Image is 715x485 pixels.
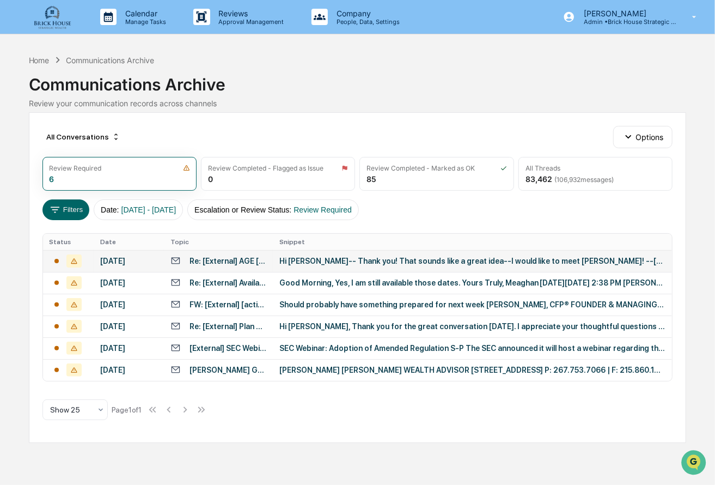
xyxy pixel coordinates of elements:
[90,222,135,233] span: Attestations
[49,83,179,94] div: Start new chat
[279,344,666,353] div: SEC Webinar: Adoption of Amended Regulation S-P The SEC announced it will host a webinar regardin...
[50,174,54,184] div: 6
[100,366,157,374] div: [DATE]
[11,223,20,232] div: 🖐️
[117,18,172,26] p: Manage Tasks
[94,234,164,250] th: Date
[100,257,157,265] div: [DATE]
[190,300,266,309] div: FW: [External] [action required] fill out your accountability form
[79,223,88,232] div: 🗄️
[500,165,507,172] img: icon
[29,56,50,65] div: Home
[575,18,676,26] p: Admin • Brick House Strategic Wealth
[575,9,676,18] p: [PERSON_NAME]
[77,269,132,278] a: Powered byPylon
[49,94,150,102] div: We're available if you need us!
[169,118,198,131] button: See all
[279,366,666,374] div: [PERSON_NAME] [PERSON_NAME] WEALTH ADVISOR [STREET_ADDRESS] P: 267.753.7066 | F: 215.860.1687 [PE...
[366,174,376,184] div: 85
[94,199,183,220] button: Date:[DATE] - [DATE]
[190,278,266,287] div: Re: [External] Availability for Client meeting
[108,270,132,278] span: Pylon
[190,257,266,265] div: Re: [External] AGE [DEMOGRAPHIC_DATA]: MEDICARE
[26,4,78,29] img: logo
[11,244,20,253] div: 🔎
[75,218,139,238] a: 🗄️Attestations
[42,128,125,145] div: All Conversations
[554,175,614,184] span: ( 106,932 messages)
[279,322,666,331] div: Hi [PERSON_NAME], Thank you for the great conversation [DATE]. I appreciate your thoughtful quest...
[66,56,154,65] div: Communications Archive
[34,177,88,186] span: [PERSON_NAME]
[525,174,614,184] div: 83,462
[164,234,273,250] th: Topic
[11,120,73,129] div: Past conversations
[11,167,28,184] img: Robert Macaulay
[210,9,290,18] p: Reviews
[29,66,687,94] div: Communications Archive
[96,148,119,156] span: [DATE]
[11,22,198,40] p: How can we help?
[23,83,42,102] img: 4531339965365_218c74b014194aa58b9b_72.jpg
[7,218,75,238] a: 🖐️Preclearance
[328,18,405,26] p: People, Data, Settings
[273,234,673,250] th: Snippet
[183,165,190,172] img: icon
[100,300,157,309] div: [DATE]
[90,148,94,156] span: •
[90,177,94,186] span: •
[525,164,560,172] div: All Threads
[7,239,73,258] a: 🔎Data Lookup
[11,137,28,155] img: Robert Macaulay
[208,164,323,172] div: Review Completed - Flagged as Issue
[341,165,348,172] img: icon
[210,18,290,26] p: Approval Management
[680,449,710,478] iframe: Open customer support
[121,205,176,214] span: [DATE] - [DATE]
[117,9,172,18] p: Calendar
[100,322,157,331] div: [DATE]
[100,344,157,353] div: [DATE]
[208,174,213,184] div: 0
[34,148,88,156] span: [PERSON_NAME]
[187,199,359,220] button: Escalation or Review Status:Review Required
[100,278,157,287] div: [DATE]
[190,366,266,374] div: [PERSON_NAME] Garage Reorganization Agenda
[43,234,94,250] th: Status
[112,405,142,414] div: Page 1 of 1
[279,278,666,287] div: Good Morning, Yes, I am still available those dates. Yours Truly, Meaghan [DATE][DATE] 2:38 PM [P...
[613,126,673,148] button: Options
[50,164,102,172] div: Review Required
[42,199,90,220] button: Filters
[279,257,666,265] div: Hi [PERSON_NAME]-- Thank you! That sounds like a great idea--I would like to meet [PERSON_NAME]! ...
[190,322,266,331] div: Re: [External] Plan Presentation
[22,243,69,254] span: Data Lookup
[185,86,198,99] button: Start new chat
[366,164,475,172] div: Review Completed - Marked as OK
[96,177,119,186] span: [DATE]
[279,300,666,309] div: Should probably have something prepared for next week [PERSON_NAME], CFP® FOUNDER & MANAGING PRIN...
[11,83,30,102] img: 1746055101610-c473b297-6a78-478c-a979-82029cc54cd1
[294,205,352,214] span: Review Required
[190,344,266,353] div: [External] SEC Webinar: Adoption of Amended Regulation S-P
[328,9,405,18] p: Company
[22,222,70,233] span: Preclearance
[29,99,687,108] div: Review your communication records across channels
